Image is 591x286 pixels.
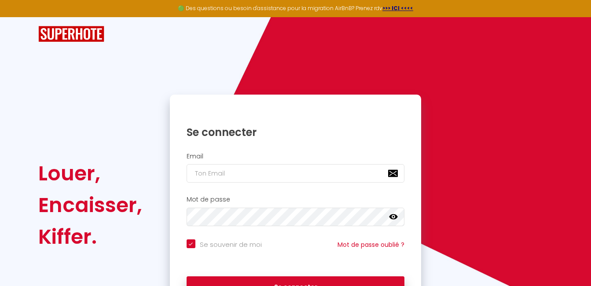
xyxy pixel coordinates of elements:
[382,4,413,12] a: >>> ICI <<<<
[38,189,142,221] div: Encaisser,
[338,240,404,249] a: Mot de passe oublié ?
[38,26,104,42] img: SuperHote logo
[187,164,405,183] input: Ton Email
[187,196,405,203] h2: Mot de passe
[38,158,142,189] div: Louer,
[187,125,405,139] h1: Se connecter
[187,153,405,160] h2: Email
[38,221,142,253] div: Kiffer.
